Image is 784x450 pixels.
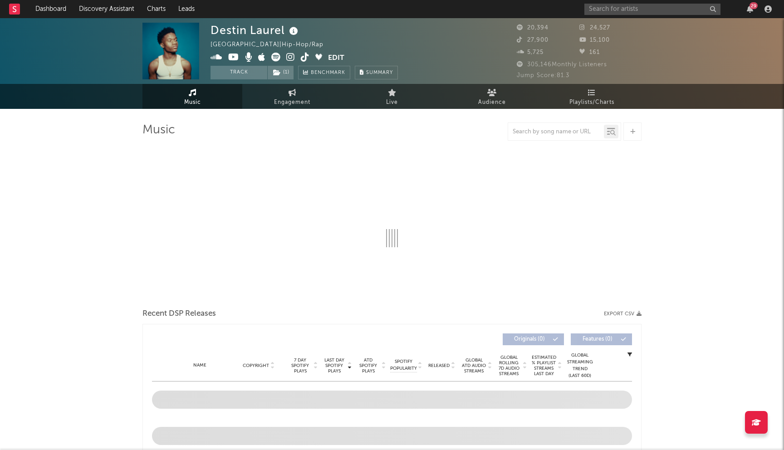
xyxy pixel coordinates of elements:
span: 20,394 [517,25,549,31]
button: 29 [747,5,753,13]
a: Benchmark [298,66,350,79]
div: 29 [750,2,758,9]
span: Summary [366,70,393,75]
span: Estimated % Playlist Streams Last Day [531,355,556,377]
span: Spotify Popularity [390,358,417,372]
span: Global ATD Audio Streams [461,357,486,374]
div: Name [170,362,230,369]
span: 5,725 [517,49,544,55]
span: 161 [579,49,600,55]
span: Recent DSP Releases [142,308,216,319]
button: (1) [268,66,294,79]
span: Originals ( 0 ) [509,337,550,342]
a: Audience [442,84,542,109]
button: Features(0) [571,333,632,345]
span: 305,146 Monthly Listeners [517,62,607,68]
span: 7 Day Spotify Plays [288,357,312,374]
span: 27,900 [517,37,549,43]
span: 15,100 [579,37,610,43]
a: Music [142,84,242,109]
span: Last Day Spotify Plays [322,357,346,374]
span: 24,527 [579,25,610,31]
span: Copyright [243,363,269,368]
button: Edit [328,53,344,64]
button: Export CSV [604,311,642,317]
div: Global Streaming Trend (Last 60D) [566,352,593,379]
span: ATD Spotify Plays [356,357,380,374]
span: Playlists/Charts [569,97,614,108]
input: Search by song name or URL [508,128,604,136]
span: Engagement [274,97,310,108]
span: ( 1 ) [267,66,294,79]
span: Global Rolling 7D Audio Streams [496,355,521,377]
span: Released [428,363,450,368]
div: Destin Laurel [211,23,300,38]
span: Audience [478,97,506,108]
button: Originals(0) [503,333,564,345]
span: Music [184,97,201,108]
a: Playlists/Charts [542,84,642,109]
span: Live [386,97,398,108]
span: Jump Score: 81.3 [517,73,569,78]
button: Track [211,66,267,79]
input: Search for artists [584,4,720,15]
div: [GEOGRAPHIC_DATA] | Hip-Hop/Rap [211,39,334,50]
span: Benchmark [311,68,345,78]
a: Live [342,84,442,109]
span: Features ( 0 ) [577,337,618,342]
a: Engagement [242,84,342,109]
button: Summary [355,66,398,79]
